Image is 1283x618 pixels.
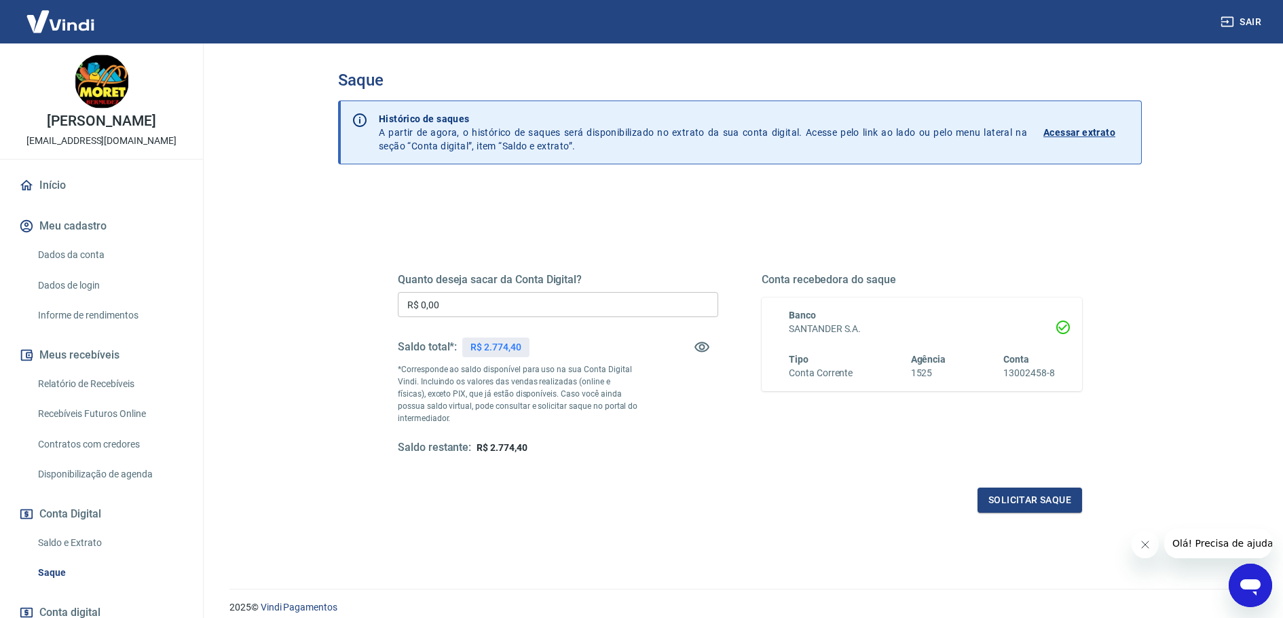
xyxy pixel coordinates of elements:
[16,1,105,42] img: Vindi
[911,366,946,380] h6: 1525
[26,134,176,148] p: [EMAIL_ADDRESS][DOMAIN_NAME]
[1003,354,1029,365] span: Conta
[398,363,638,424] p: *Corresponde ao saldo disponível para uso na sua Conta Digital Vindi. Incluindo os valores das ve...
[33,272,187,299] a: Dados de login
[789,354,808,365] span: Tipo
[789,366,853,380] h6: Conta Corrente
[8,10,114,20] span: Olá! Precisa de ajuda?
[33,400,187,428] a: Recebíveis Futuros Online
[470,340,521,355] p: R$ 2.774,40
[911,354,946,365] span: Agência
[789,322,1055,336] h6: SANTANDER S.A.
[379,112,1027,126] p: Histórico de saques
[1164,528,1272,558] iframe: Mensagem da empresa
[1043,126,1115,139] p: Acessar extrato
[1043,112,1130,153] a: Acessar extrato
[33,302,187,329] a: Informe de rendimentos
[33,559,187,587] a: Saque
[398,441,471,455] h5: Saldo restante:
[16,340,187,370] button: Meus recebíveis
[33,241,187,269] a: Dados da conta
[1218,10,1267,35] button: Sair
[1003,366,1055,380] h6: 13002458-8
[398,340,457,354] h5: Saldo total*:
[47,114,155,128] p: [PERSON_NAME]
[16,211,187,241] button: Meu cadastro
[75,54,129,109] img: 72d6a31b-c049-4ec5-8d6d-7b38b3013eb2.jpeg
[477,442,527,453] span: R$ 2.774,40
[33,431,187,458] a: Contratos com credores
[16,170,187,200] a: Início
[33,460,187,488] a: Disponibilização de agenda
[398,273,718,287] h5: Quanto deseja sacar da Conta Digital?
[16,499,187,529] button: Conta Digital
[1229,564,1272,607] iframe: Botão para abrir a janela de mensagens
[789,310,816,321] span: Banco
[229,600,1250,615] p: 2025 ©
[261,602,337,613] a: Vindi Pagamentos
[762,273,1082,287] h5: Conta recebedora do saque
[978,488,1082,513] button: Solicitar saque
[338,71,1142,90] h3: Saque
[379,112,1027,153] p: A partir de agora, o histórico de saques será disponibilizado no extrato da sua conta digital. Ac...
[33,529,187,557] a: Saldo e Extrato
[33,370,187,398] a: Relatório de Recebíveis
[1132,531,1159,558] iframe: Fechar mensagem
